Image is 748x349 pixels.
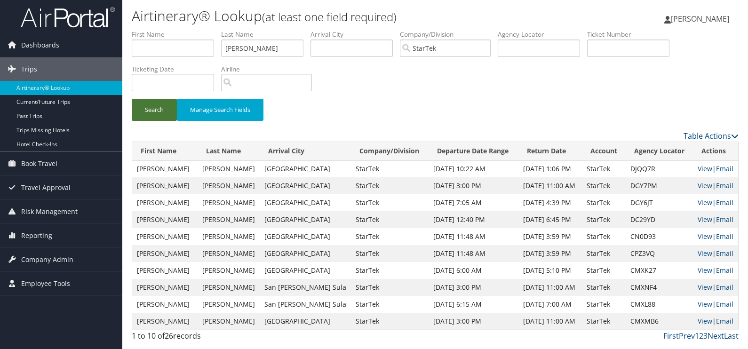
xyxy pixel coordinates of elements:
[221,30,310,39] label: Last Name
[429,194,518,211] td: [DATE] 7:05 AM
[698,249,712,258] a: View
[671,14,729,24] span: [PERSON_NAME]
[132,262,198,279] td: [PERSON_NAME]
[351,177,429,194] td: StarTek
[260,245,351,262] td: [GEOGRAPHIC_DATA]
[260,142,351,160] th: Arrival City: activate to sort column ascending
[626,177,693,194] td: DGY7PM
[132,279,198,296] td: [PERSON_NAME]
[518,160,582,177] td: [DATE] 1:06 PM
[198,194,260,211] td: [PERSON_NAME]
[21,152,57,175] span: Book Travel
[518,279,582,296] td: [DATE] 11:00 AM
[518,296,582,313] td: [DATE] 7:00 AM
[626,313,693,330] td: CMXMB6
[198,142,260,160] th: Last Name: activate to sort column ascending
[400,30,498,39] label: Company/Division
[198,228,260,245] td: [PERSON_NAME]
[132,64,221,74] label: Ticketing Date
[626,228,693,245] td: CN0D93
[198,296,260,313] td: [PERSON_NAME]
[582,296,626,313] td: StarTek
[582,177,626,194] td: StarTek
[698,283,712,292] a: View
[703,331,708,341] a: 3
[21,176,71,199] span: Travel Approval
[21,57,37,81] span: Trips
[684,131,739,141] a: Table Actions
[626,262,693,279] td: CMXK27
[693,177,738,194] td: |
[198,262,260,279] td: [PERSON_NAME]
[582,279,626,296] td: StarTek
[21,224,52,247] span: Reporting
[582,211,626,228] td: StarTek
[351,245,429,262] td: StarTek
[198,160,260,177] td: [PERSON_NAME]
[429,228,518,245] td: [DATE] 11:48 AM
[708,331,724,341] a: Next
[716,249,733,258] a: Email
[429,262,518,279] td: [DATE] 6:00 AM
[262,9,397,24] small: (at least one field required)
[132,245,198,262] td: [PERSON_NAME]
[351,228,429,245] td: StarTek
[716,164,733,173] a: Email
[21,6,115,28] img: airportal-logo.png
[582,194,626,211] td: StarTek
[429,245,518,262] td: [DATE] 11:48 AM
[716,181,733,190] a: Email
[716,198,733,207] a: Email
[626,245,693,262] td: CPZ3VQ
[351,142,429,160] th: Company/Division
[21,248,73,271] span: Company Admin
[582,228,626,245] td: StarTek
[698,266,712,275] a: View
[626,142,693,160] th: Agency Locator: activate to sort column ascending
[663,331,679,341] a: First
[693,279,738,296] td: |
[693,296,738,313] td: |
[498,30,587,39] label: Agency Locator
[132,194,198,211] td: [PERSON_NAME]
[518,228,582,245] td: [DATE] 3:59 PM
[587,30,676,39] label: Ticket Number
[698,232,712,241] a: View
[177,99,263,121] button: Manage Search Fields
[626,194,693,211] td: DGY6JT
[582,245,626,262] td: StarTek
[698,164,712,173] a: View
[582,313,626,330] td: StarTek
[698,198,712,207] a: View
[351,160,429,177] td: StarTek
[351,211,429,228] td: StarTek
[698,181,712,190] a: View
[132,99,177,121] button: Search
[260,313,351,330] td: [GEOGRAPHIC_DATA]
[429,142,518,160] th: Departure Date Range: activate to sort column ascending
[626,160,693,177] td: DJQQ7R
[132,6,536,26] h1: Airtinerary® Lookup
[132,313,198,330] td: [PERSON_NAME]
[693,228,738,245] td: |
[165,331,173,341] span: 26
[429,313,518,330] td: [DATE] 3:00 PM
[310,30,400,39] label: Arrival City
[693,211,738,228] td: |
[132,142,198,160] th: First Name: activate to sort column ascending
[716,283,733,292] a: Email
[132,211,198,228] td: [PERSON_NAME]
[260,211,351,228] td: [GEOGRAPHIC_DATA]
[582,142,626,160] th: Account: activate to sort column ascending
[21,200,78,223] span: Risk Management
[429,211,518,228] td: [DATE] 12:40 PM
[351,194,429,211] td: StarTek
[582,262,626,279] td: StarTek
[518,194,582,211] td: [DATE] 4:39 PM
[260,296,351,313] td: San [PERSON_NAME] Sula
[695,331,699,341] a: 1
[693,160,738,177] td: |
[698,215,712,224] a: View
[518,262,582,279] td: [DATE] 5:10 PM
[198,245,260,262] td: [PERSON_NAME]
